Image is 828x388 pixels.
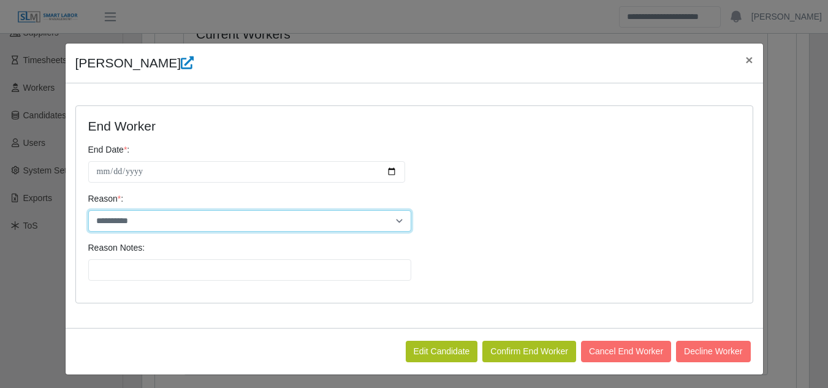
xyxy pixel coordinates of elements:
[482,341,576,362] button: Confirm End Worker
[745,53,753,67] span: ×
[88,118,573,134] h4: End Worker
[88,192,124,205] label: Reason :
[75,53,194,73] h4: [PERSON_NAME]
[406,341,478,362] a: Edit Candidate
[88,143,130,156] label: End Date :
[735,44,762,76] button: Close
[676,341,750,362] button: Decline Worker
[88,242,145,254] label: Reason Notes:
[581,341,671,362] button: Cancel End Worker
